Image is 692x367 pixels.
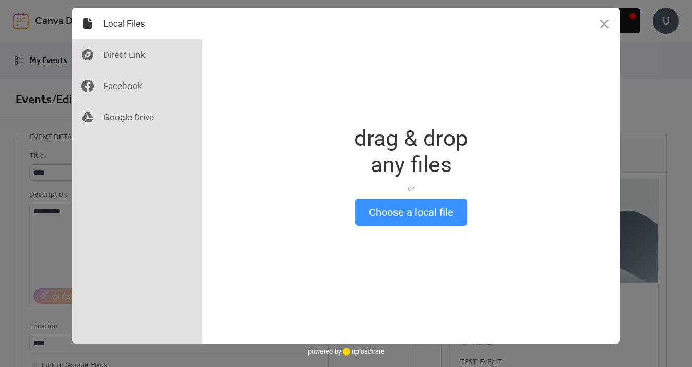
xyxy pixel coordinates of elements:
button: Close [589,8,620,39]
div: Direct Link [72,39,202,70]
div: drag & drop any files [354,126,468,178]
div: powered by [308,344,385,359]
div: or [354,183,468,193]
div: Local Files [72,8,202,39]
button: Choose a local file [355,199,467,226]
a: uploadcare [341,348,385,356]
div: Facebook [72,70,202,102]
div: Google Drive [72,102,202,133]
